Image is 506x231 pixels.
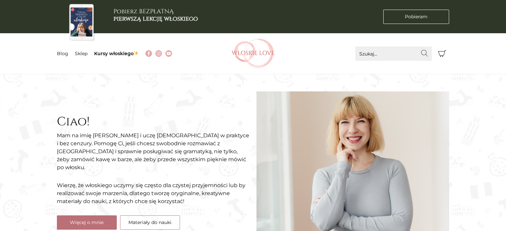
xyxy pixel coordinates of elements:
[57,115,250,129] h2: Ciao!
[94,51,139,57] a: Kursy włoskiego
[57,132,250,172] p: Mam na imię [PERSON_NAME] i uczę [DEMOGRAPHIC_DATA] w praktyce i bez cenzury. Pomogę Ci, jeśli ch...
[120,215,180,230] a: Materiały do nauki
[57,51,68,57] a: Blog
[57,215,117,230] a: Więcej o mnie
[355,47,432,61] input: Szukaj...
[75,51,87,57] a: Sklep
[113,8,198,22] h3: Pobierz BEZPŁATNĄ
[405,13,427,20] span: Pobieram
[383,10,449,24] a: Pobieram
[435,47,449,61] button: Koszyk
[232,39,275,68] img: Włoskielove
[113,15,198,23] b: pierwszą lekcję włoskiego
[57,181,250,205] p: Wierzę, że włoskiego uczymy się często dla czystej przyjemności lub by realizować swoje marzenia,...
[134,51,138,56] img: ✨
